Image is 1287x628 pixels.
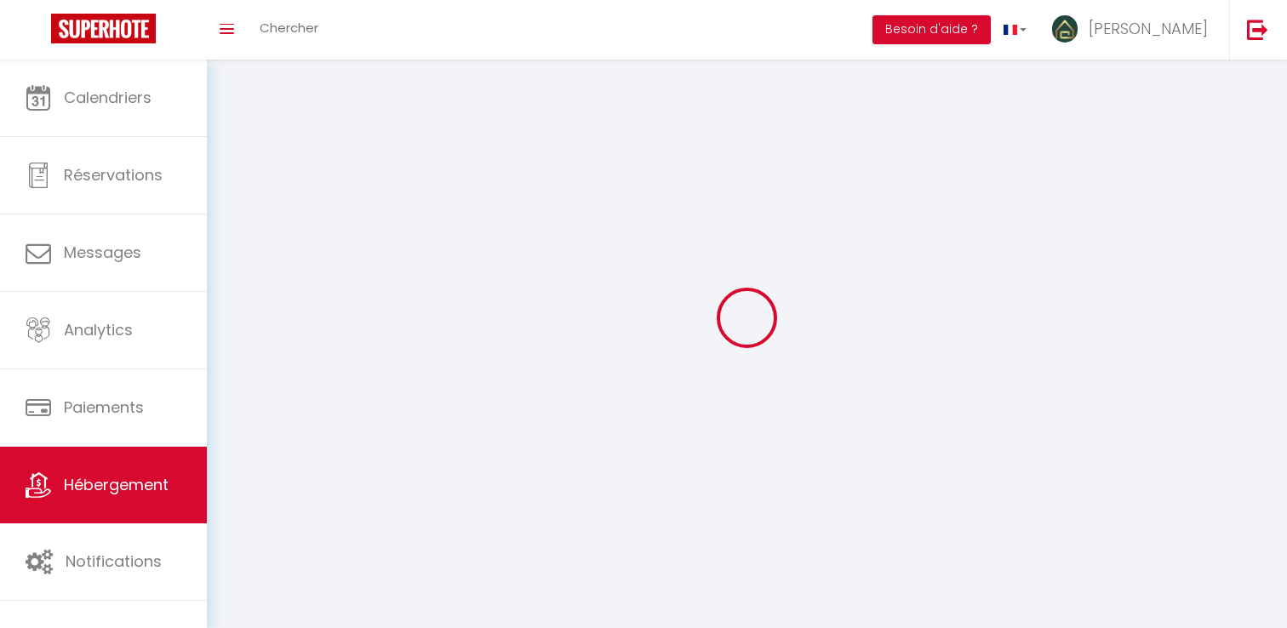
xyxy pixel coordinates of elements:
span: Analytics [64,319,133,340]
span: [PERSON_NAME] [1089,18,1208,39]
img: ... [1052,15,1078,43]
span: Hébergement [64,474,169,495]
img: logout [1247,19,1268,40]
span: Paiements [64,397,144,418]
span: Réservations [64,164,163,186]
img: Super Booking [51,14,156,43]
button: Besoin d'aide ? [872,15,991,44]
span: Calendriers [64,87,152,108]
span: Notifications [66,551,162,572]
span: Messages [64,242,141,263]
span: Chercher [260,19,318,37]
